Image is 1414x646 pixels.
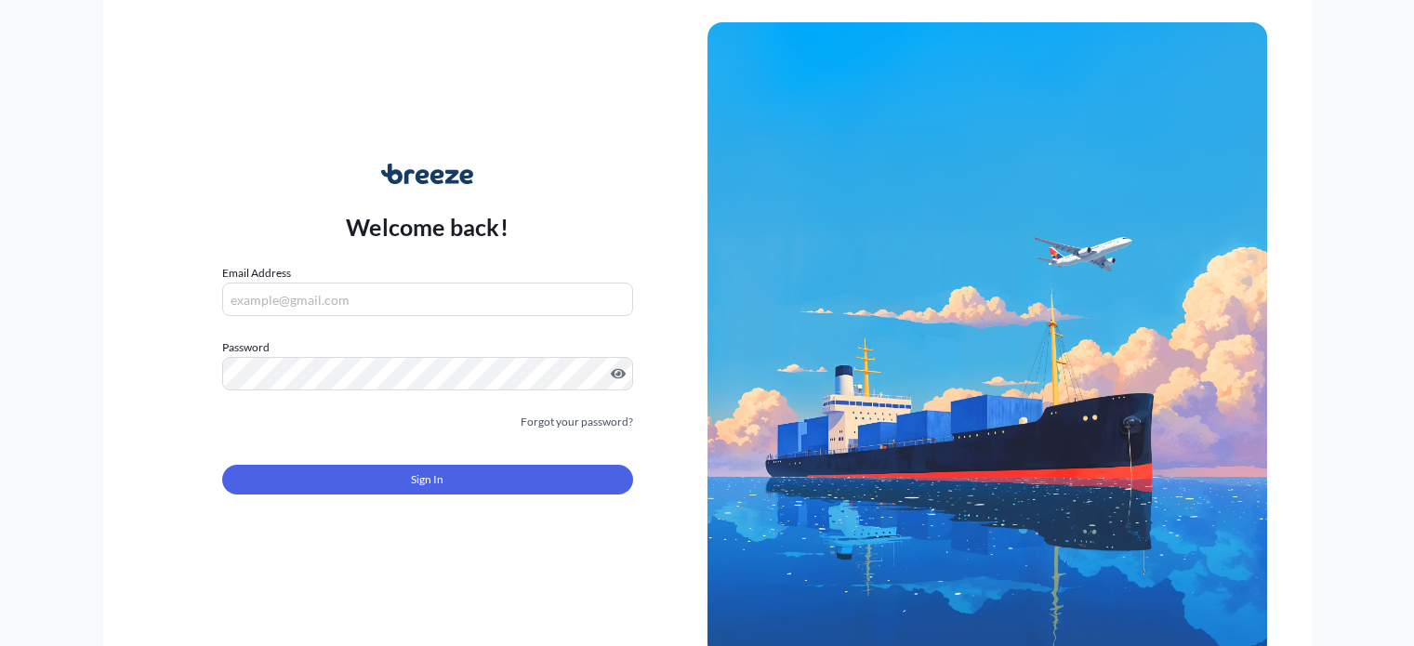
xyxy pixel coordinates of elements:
button: Show password [611,366,626,381]
p: Welcome back! [346,212,509,242]
label: Password [222,338,633,357]
input: example@gmail.com [222,283,633,316]
a: Forgot your password? [521,413,633,431]
label: Email Address [222,264,291,283]
span: Sign In [411,470,443,489]
button: Sign In [222,465,633,494]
